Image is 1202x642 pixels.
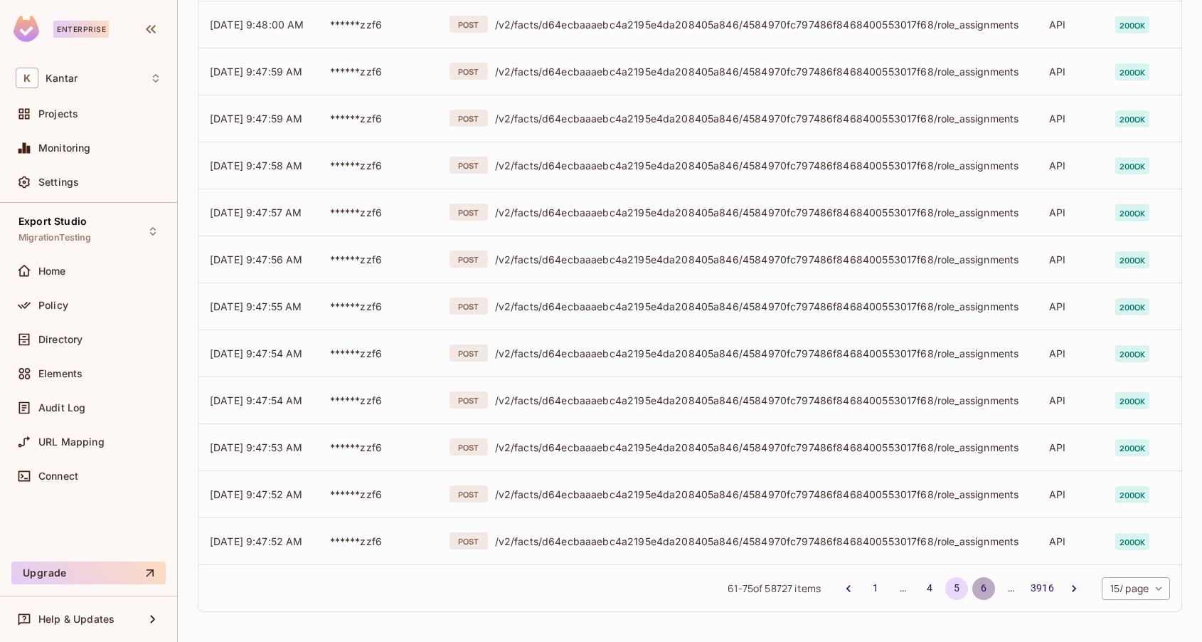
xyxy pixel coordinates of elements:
div: POST [450,63,487,80]
div: /v2/facts/d64ecbaaaebc4a2195e4da208405a846/4584970fc797486f8468400553017f68/role_assignments [495,535,1026,548]
td: API [1038,517,1104,564]
span: Connect [38,470,78,482]
span: Elements [38,368,83,379]
span: 200 ok [1115,110,1150,127]
div: … [999,581,1022,595]
span: 200 ok [1115,63,1150,80]
span: 200 ok [1115,439,1150,456]
button: Go to page 1 [864,577,887,600]
span: Home [38,265,66,277]
span: 200 ok [1115,251,1150,268]
div: /v2/facts/d64ecbaaaebc4a2195e4da208405a846/4584970fc797486f8468400553017f68/role_assignments [495,488,1026,501]
td: API [1038,423,1104,470]
span: K [16,68,38,88]
span: 61 - 75 of 58727 items [728,581,821,596]
span: [DATE] 9:47:52 AM [210,488,303,500]
button: Go to next page [1063,577,1085,600]
div: … [891,581,914,595]
td: API [1038,189,1104,236]
div: /v2/facts/d64ecbaaaebc4a2195e4da208405a846/4584970fc797486f8468400553017f68/role_assignments [495,65,1026,78]
td: API [1038,377,1104,423]
span: 200 ok [1115,345,1150,362]
span: 200 ok [1115,298,1150,315]
span: 200 ok [1115,157,1150,174]
td: API [1038,236,1104,283]
span: [DATE] 9:47:55 AM [210,300,302,312]
span: Workspace: Kantar [46,73,78,84]
div: Enterprise [53,21,109,38]
span: [DATE] 9:47:59 AM [210,65,303,78]
span: [DATE] 9:47:58 AM [210,159,303,172]
div: /v2/facts/d64ecbaaaebc4a2195e4da208405a846/4584970fc797486f8468400553017f68/role_assignments [495,159,1026,172]
div: /v2/facts/d64ecbaaaebc4a2195e4da208405a846/4584970fc797486f8468400553017f68/role_assignments [495,394,1026,407]
img: SReyMgAAAABJRU5ErkJggg== [14,16,39,42]
div: /v2/facts/d64ecbaaaebc4a2195e4da208405a846/4584970fc797486f8468400553017f68/role_assignments [495,206,1026,219]
td: API [1038,48,1104,95]
td: API [1038,330,1104,377]
div: /v2/facts/d64ecbaaaebc4a2195e4da208405a846/4584970fc797486f8468400553017f68/role_assignments [495,441,1026,454]
div: POST [450,391,487,409]
div: POST [450,485,487,502]
div: POST [450,251,487,268]
button: Upgrade [11,562,166,584]
span: [DATE] 9:47:57 AM [210,206,302,219]
div: /v2/facts/d64ecbaaaebc4a2195e4da208405a846/4584970fc797486f8468400553017f68/role_assignments [495,112,1026,125]
td: API [1038,283,1104,330]
div: POST [450,157,487,174]
div: 15 / page [1102,577,1170,600]
span: [DATE] 9:48:00 AM [210,19,304,31]
button: Go to previous page [837,577,860,600]
div: POST [450,16,487,33]
span: Policy [38,300,68,311]
button: page 5 [945,577,968,600]
div: POST [450,438,487,456]
div: POST [450,110,487,127]
span: [DATE] 9:47:54 AM [210,394,303,406]
td: API [1038,1,1104,48]
span: 200 ok [1115,392,1150,409]
span: 200 ok [1115,204,1150,221]
div: /v2/facts/d64ecbaaaebc4a2195e4da208405a846/4584970fc797486f8468400553017f68/role_assignments [495,347,1026,360]
button: Go to page 6 [972,577,995,600]
td: API [1038,95,1104,142]
span: [DATE] 9:47:52 AM [210,535,303,547]
div: POST [450,298,487,315]
td: API [1038,470,1104,517]
span: 200 ok [1115,533,1150,550]
div: /v2/facts/d64ecbaaaebc4a2195e4da208405a846/4584970fc797486f8468400553017f68/role_assignments [495,253,1026,266]
span: [DATE] 9:47:53 AM [210,441,303,453]
span: [DATE] 9:47:59 AM [210,112,303,125]
span: Audit Log [38,402,85,414]
div: /v2/facts/d64ecbaaaebc4a2195e4da208405a846/4584970fc797486f8468400553017f68/role_assignments [495,18,1026,31]
div: POST [450,344,487,362]
span: [DATE] 9:47:56 AM [210,253,303,265]
span: URL Mapping [38,436,105,448]
span: Projects [38,108,78,120]
nav: pagination navigation [835,577,1087,600]
span: MigrationTesting [18,232,91,243]
div: /v2/facts/d64ecbaaaebc4a2195e4da208405a846/4584970fc797486f8468400553017f68/role_assignments [495,300,1026,313]
span: Directory [38,334,83,345]
button: Go to page 4 [918,577,941,600]
span: [DATE] 9:47:54 AM [210,347,303,359]
span: Monitoring [38,142,91,154]
span: 200 ok [1115,486,1150,503]
span: Settings [38,177,79,188]
button: Go to page 3916 [1026,577,1058,600]
span: Help & Updates [38,614,115,625]
div: POST [450,532,487,549]
span: Export Studio [18,216,87,227]
div: POST [450,204,487,221]
span: 200 ok [1115,16,1150,33]
td: API [1038,142,1104,189]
